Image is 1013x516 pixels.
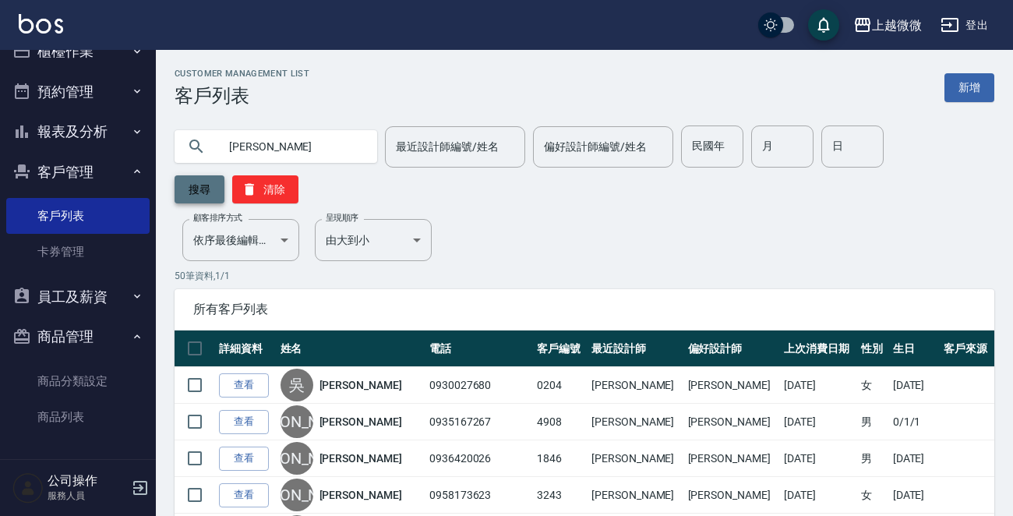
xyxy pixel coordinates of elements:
[944,73,994,102] a: 新增
[889,330,940,367] th: 生日
[48,473,127,489] h5: 公司操作
[857,367,888,404] td: 女
[684,367,780,404] td: [PERSON_NAME]
[780,404,857,440] td: [DATE]
[780,477,857,514] td: [DATE]
[684,477,780,514] td: [PERSON_NAME]
[588,440,683,477] td: [PERSON_NAME]
[425,404,533,440] td: 0935167267
[6,31,150,72] button: 櫃檯作業
[175,69,309,79] h2: Customer Management List
[175,85,309,107] h3: 客戶列表
[19,14,63,34] img: Logo
[281,405,313,438] div: [PERSON_NAME]
[6,234,150,270] a: 卡券管理
[12,472,44,504] img: Person
[872,16,922,35] div: 上越微微
[182,219,299,261] div: 依序最後編輯時間
[219,410,269,434] a: 查看
[780,367,857,404] td: [DATE]
[6,363,150,399] a: 商品分類設定
[175,175,224,203] button: 搜尋
[219,447,269,471] a: 查看
[934,11,994,40] button: 登出
[319,451,402,466] a: [PERSON_NAME]
[533,404,588,440] td: 4908
[193,302,976,317] span: 所有客戶列表
[588,404,683,440] td: [PERSON_NAME]
[219,483,269,507] a: 查看
[857,330,888,367] th: 性別
[232,175,298,203] button: 清除
[193,212,242,224] label: 顧客排序方式
[175,269,994,283] p: 50 筆資料, 1 / 1
[780,330,857,367] th: 上次消費日期
[6,198,150,234] a: 客戶列表
[857,440,888,477] td: 男
[218,125,365,168] input: 搜尋關鍵字
[425,330,533,367] th: 電話
[319,377,402,393] a: [PERSON_NAME]
[780,440,857,477] td: [DATE]
[315,219,432,261] div: 由大到小
[588,330,683,367] th: 最近設計師
[857,404,888,440] td: 男
[281,369,313,401] div: 吳
[857,477,888,514] td: 女
[533,477,588,514] td: 3243
[319,414,402,429] a: [PERSON_NAME]
[889,404,940,440] td: 0/1/1
[889,477,940,514] td: [DATE]
[889,440,940,477] td: [DATE]
[425,367,533,404] td: 0930027680
[277,330,425,367] th: 姓名
[215,330,277,367] th: 詳細資料
[281,479,313,511] div: [PERSON_NAME]
[6,152,150,193] button: 客戶管理
[533,367,588,404] td: 0204
[281,442,313,475] div: [PERSON_NAME]
[425,477,533,514] td: 0958173623
[684,330,780,367] th: 偏好設計師
[684,440,780,477] td: [PERSON_NAME]
[588,477,683,514] td: [PERSON_NAME]
[940,330,994,367] th: 客戶來源
[6,316,150,357] button: 商品管理
[319,487,402,503] a: [PERSON_NAME]
[326,212,358,224] label: 呈現順序
[533,440,588,477] td: 1846
[6,111,150,152] button: 報表及分析
[6,277,150,317] button: 員工及薪資
[684,404,780,440] td: [PERSON_NAME]
[6,72,150,112] button: 預約管理
[6,399,150,435] a: 商品列表
[219,373,269,398] a: 查看
[889,367,940,404] td: [DATE]
[48,489,127,503] p: 服務人員
[808,9,839,41] button: save
[588,367,683,404] td: [PERSON_NAME]
[425,440,533,477] td: 0936420026
[533,330,588,367] th: 客戶編號
[847,9,928,41] button: 上越微微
